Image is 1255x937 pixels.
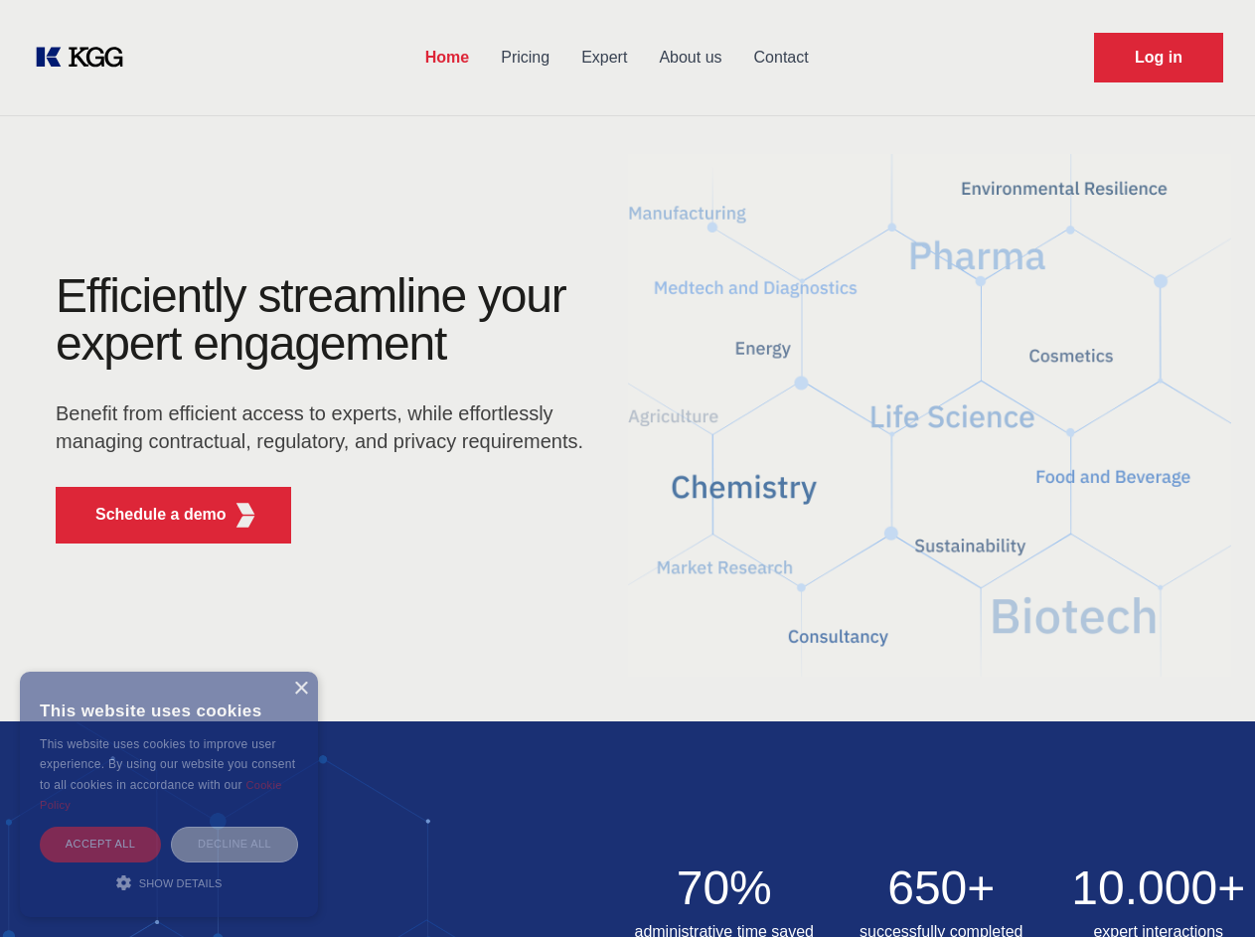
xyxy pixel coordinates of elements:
[628,129,1232,702] img: KGG Fifth Element RED
[32,42,139,74] a: KOL Knowledge Platform: Talk to Key External Experts (KEE)
[1094,33,1223,82] a: Request Demo
[56,399,596,455] p: Benefit from efficient access to experts, while effortlessly managing contractual, regulatory, an...
[628,864,822,912] h2: 70%
[40,687,298,734] div: This website uses cookies
[40,872,298,892] div: Show details
[485,32,565,83] a: Pricing
[293,682,308,697] div: Close
[56,272,596,368] h1: Efficiently streamline your expert engagement
[643,32,737,83] a: About us
[95,503,227,527] p: Schedule a demo
[40,779,282,811] a: Cookie Policy
[409,32,485,83] a: Home
[845,864,1038,912] h2: 650+
[234,503,258,528] img: KGG Fifth Element RED
[738,32,825,83] a: Contact
[56,487,291,544] button: Schedule a demoKGG Fifth Element RED
[139,877,223,889] span: Show details
[40,827,161,861] div: Accept all
[40,737,295,792] span: This website uses cookies to improve user experience. By using our website you consent to all coo...
[171,827,298,861] div: Decline all
[565,32,643,83] a: Expert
